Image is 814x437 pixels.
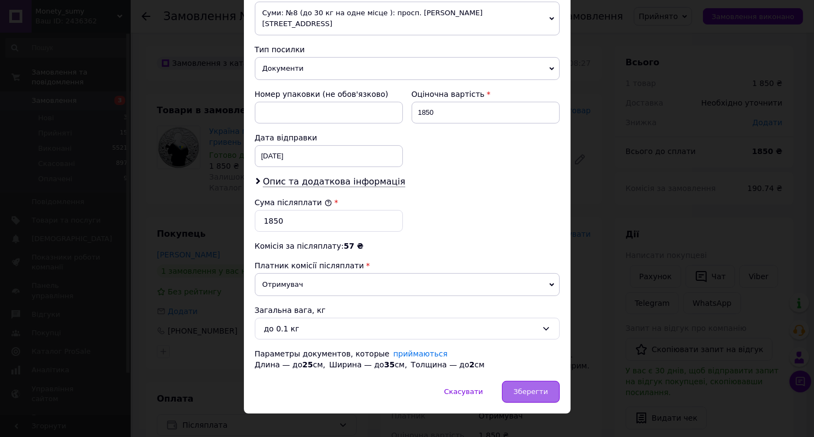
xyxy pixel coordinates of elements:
span: Платник комісії післяплати [255,261,364,270]
div: Оціночна вартість [412,89,560,100]
div: Параметры документов, которые Длина — до см, Ширина — до см, Толщина — до см [255,348,560,370]
span: Зберегти [513,387,548,396]
span: Отримувач [255,273,560,296]
div: Загальна вага, кг [255,305,560,316]
div: Дата відправки [255,132,403,143]
span: Тип посилки [255,45,305,54]
a: приймаються [393,349,448,358]
div: Номер упаковки (не обов'язково) [255,89,403,100]
span: 57 ₴ [344,242,363,250]
div: Комісія за післяплату: [255,241,560,251]
span: 35 [384,360,395,369]
label: Сума післяплати [255,198,332,207]
span: Опис та додаткова інформація [263,176,406,187]
span: 25 [302,360,313,369]
span: Документи [255,57,560,80]
span: 2 [469,360,475,369]
div: до 0.1 кг [264,323,537,335]
span: Суми: №8 (до 30 кг на одне місце ): просп. [PERSON_NAME][STREET_ADDRESS] [255,2,560,35]
span: Скасувати [444,387,483,396]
